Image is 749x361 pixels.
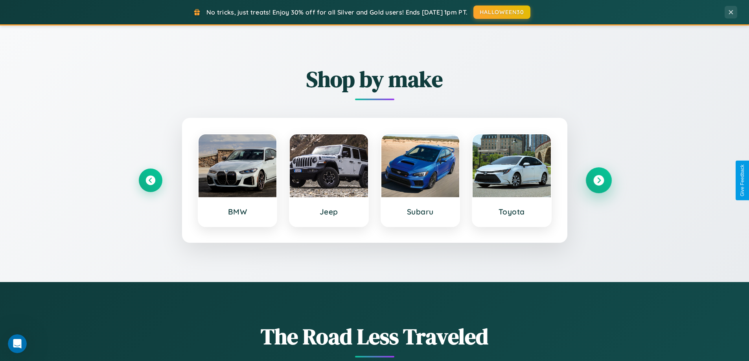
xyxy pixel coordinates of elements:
h3: BMW [206,207,269,216]
h3: Subaru [389,207,452,216]
h1: The Road Less Traveled [139,321,611,352]
h2: Shop by make [139,64,611,94]
button: HALLOWEEN30 [473,5,530,19]
iframe: Intercom live chat [8,334,27,353]
h3: Toyota [480,207,543,216]
h3: Jeep [298,207,360,216]
div: Give Feedback [740,165,745,196]
span: No tricks, just treats! Enjoy 30% off for all Silver and Gold users! Ends [DATE] 1pm PT. [206,8,467,16]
